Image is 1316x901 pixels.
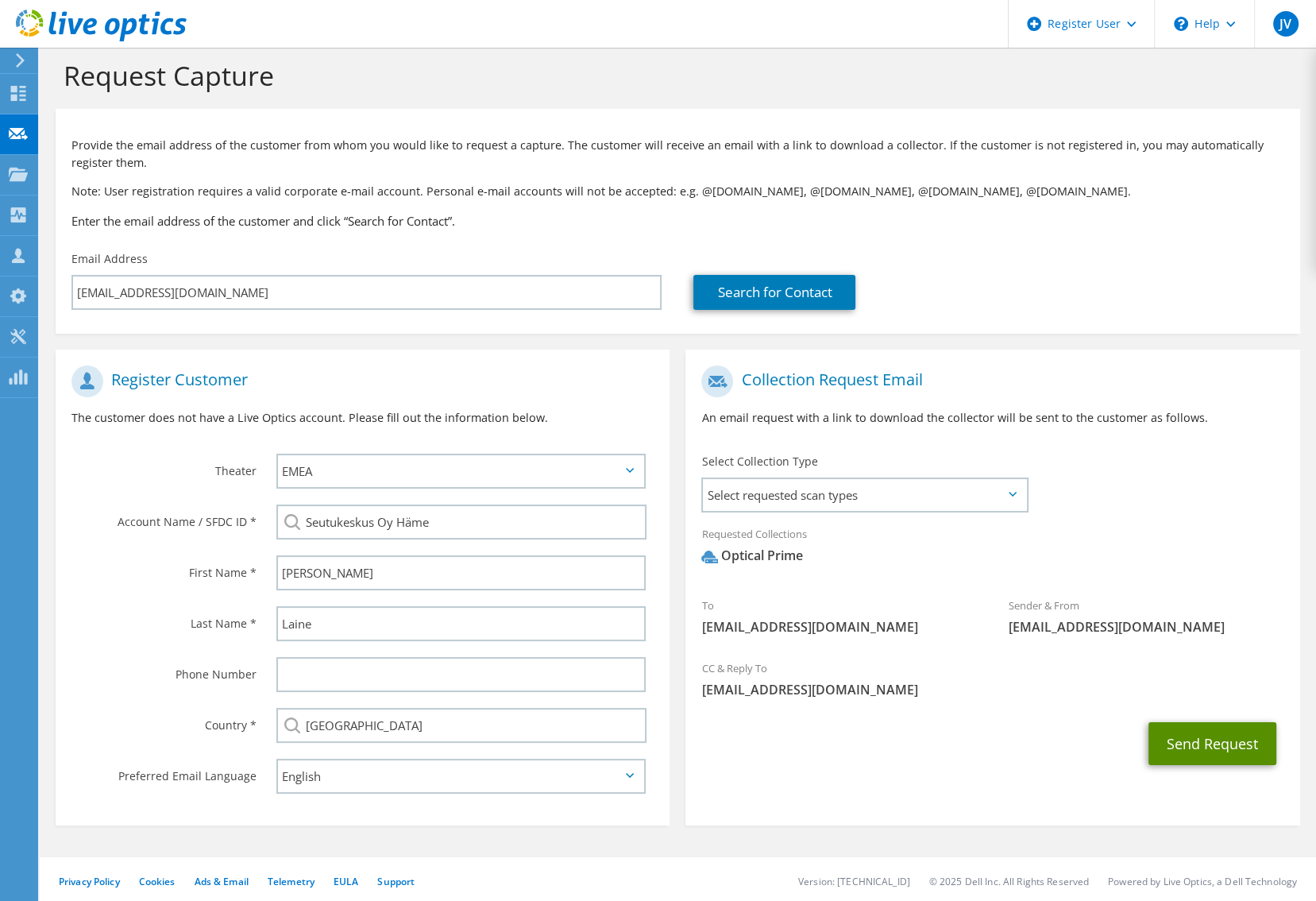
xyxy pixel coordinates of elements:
[71,708,257,733] label: Country *
[1108,875,1297,888] li: Powered by Live Optics, a Dell Technology
[1273,11,1299,37] span: JV
[1009,618,1284,636] span: [EMAIL_ADDRESS][DOMAIN_NAME]
[701,681,1283,698] span: [EMAIL_ADDRESS][DOMAIN_NAME]
[685,589,993,644] div: To
[929,875,1089,888] li: © 2025 Dell Inc. All Rights Reserved
[195,875,249,888] a: Ads & Email
[701,547,802,565] div: Optical Prime
[693,275,855,310] a: Search for Contact
[685,652,1299,706] div: CC & Reply To
[1174,17,1188,31] svg: \n
[71,137,1284,172] p: Provide the email address of the customer from whom you would like to request a capture. The cust...
[701,454,817,470] label: Select Collection Type
[268,875,315,888] a: Telemetry
[377,875,415,888] a: Support
[701,365,1275,397] h1: Collection Request Email
[71,454,257,479] label: Theater
[71,251,148,267] label: Email Address
[685,517,1299,581] div: Requested Collections
[71,409,654,427] p: The customer does not have a Live Optics account. Please fill out the information below.
[701,618,977,636] span: [EMAIL_ADDRESS][DOMAIN_NAME]
[334,875,358,888] a: EULA
[993,589,1300,644] div: Sender & From
[64,59,1284,92] h1: Request Capture
[798,875,910,888] li: Version: [TECHNICAL_ID]
[71,555,257,581] label: First Name *
[71,365,646,397] h1: Register Customer
[71,183,1284,200] p: Note: User registration requires a valid corporate e-mail account. Personal e-mail accounts will ...
[71,606,257,632] label: Last Name *
[71,505,257,530] label: Account Name / SFDC ID *
[71,657,257,683] label: Phone Number
[71,759,257,784] label: Preferred Email Language
[139,875,176,888] a: Cookies
[1148,722,1276,765] button: Send Request
[703,479,1026,511] span: Select requested scan types
[59,875,120,888] a: Privacy Policy
[701,409,1283,427] p: An email request with a link to download the collector will be sent to the customer as follows.
[71,212,1284,230] h3: Enter the email address of the customer and click “Search for Contact”.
